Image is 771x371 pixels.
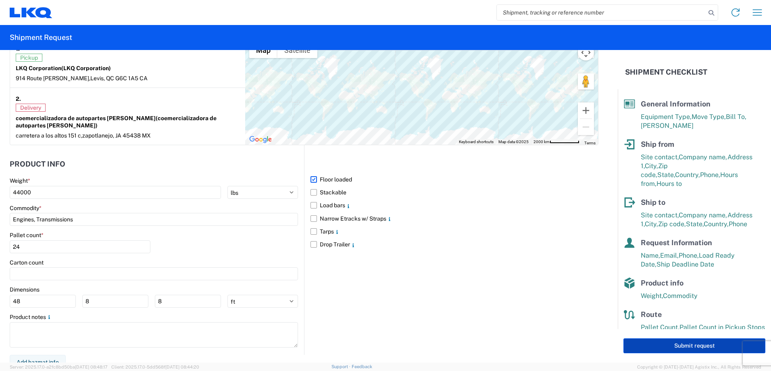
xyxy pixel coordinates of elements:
[331,364,352,369] a: Support
[641,153,679,161] span: Site contact,
[247,134,274,145] a: Open this area in Google Maps (opens a new window)
[310,238,598,251] label: Drop Trailer
[641,140,674,148] span: Ship from
[277,42,317,58] button: Show satellite imagery
[10,365,108,369] span: Server: 2025.17.0-a2fc8bd50ba
[10,160,65,168] h2: Product Info
[641,211,679,219] span: Site contact,
[663,292,698,300] span: Commodity
[310,225,598,238] label: Tarps
[310,173,598,186] label: Floor loaded
[10,33,72,42] h2: Shipment Request
[16,94,21,104] strong: 2.
[16,104,46,112] span: Delivery
[692,113,726,121] span: Move Type,
[656,261,714,268] span: Ship Deadline Date
[247,134,274,145] img: Google
[657,171,675,179] span: State,
[578,102,594,119] button: Zoom in
[16,54,42,62] span: Pickup
[310,199,598,212] label: Load bars
[729,220,747,228] span: Phone
[310,186,598,199] label: Stackable
[90,75,148,81] span: Levis, QC G6C 1A5 CA
[679,252,699,259] span: Phone,
[656,180,682,188] span: Hours to
[16,115,217,129] strong: coemercializadora de autopartes [PERSON_NAME]
[16,115,217,129] span: (coemercializadora de autopartes [PERSON_NAME])
[584,141,596,145] a: Terms
[641,113,692,121] span: Equipment Type,
[641,310,662,319] span: Route
[578,119,594,135] button: Zoom out
[641,323,765,340] span: Pallet Count in Pickup Stops equals Pallet Count in delivery stops
[641,122,694,129] span: [PERSON_NAME]
[679,153,727,161] span: Company name,
[75,365,108,369] span: [DATE] 08:48:17
[352,364,372,369] a: Feedback
[16,65,111,71] strong: LKQ Corporation
[82,295,148,308] input: W
[578,73,594,90] button: Drag Pegman onto the map to open Street View
[10,204,42,212] label: Commodity
[61,65,111,71] span: (LKQ Corporation)
[10,295,76,308] input: L
[16,75,90,81] span: 914 Route [PERSON_NAME],
[10,313,52,321] label: Product notes
[641,252,660,259] span: Name,
[625,67,707,77] h2: Shipment Checklist
[641,100,711,108] span: General Information
[645,162,658,170] span: City,
[704,220,729,228] span: Country,
[10,231,44,239] label: Pallet count
[700,171,720,179] span: Phone,
[641,323,679,331] span: Pallet Count,
[497,5,706,20] input: Shipment, tracking or reference number
[498,140,529,144] span: Map data ©2025
[10,259,44,266] label: Carton count
[249,42,277,58] button: Show street map
[641,292,663,300] span: Weight,
[531,139,582,145] button: Map Scale: 2000 km per 70 pixels
[623,338,765,353] button: Submit request
[645,220,658,228] span: City,
[578,44,594,60] button: Map camera controls
[726,113,746,121] span: Bill To,
[641,238,712,247] span: Request Information
[660,252,679,259] span: Email,
[679,211,727,219] span: Company name,
[686,220,704,228] span: State,
[310,212,598,225] label: Narrow Etracks w/ Straps
[16,132,82,139] span: carretera a los altos 151 c,
[533,140,550,144] span: 2000 km
[111,365,199,369] span: Client: 2025.17.0-5dd568f
[658,220,686,228] span: Zip code,
[165,365,199,369] span: [DATE] 08:44:20
[155,295,221,308] input: H
[10,177,30,184] label: Weight
[641,198,665,206] span: Ship to
[675,171,700,179] span: Country,
[10,286,40,293] label: Dimensions
[10,355,66,370] button: Add hazmat info
[637,363,761,371] span: Copyright © [DATE]-[DATE] Agistix Inc., All Rights Reserved
[459,139,494,145] button: Keyboard shortcuts
[641,279,683,287] span: Product info
[82,132,151,139] span: zapotlanejo, JA 45438 MX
